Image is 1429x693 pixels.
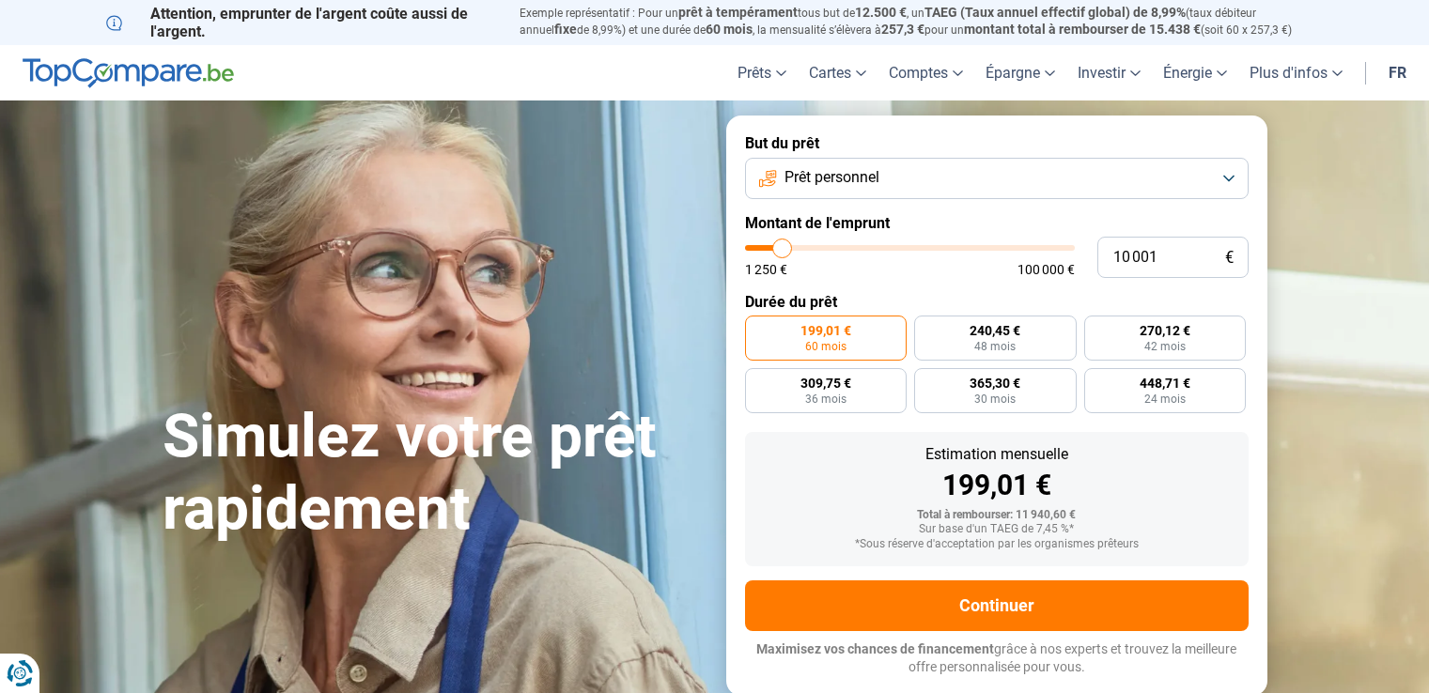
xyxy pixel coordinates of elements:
span: Maximisez vos chances de financement [756,641,994,656]
span: fixe [554,22,577,37]
h1: Simulez votre prêt rapidement [163,401,704,546]
a: Épargne [974,45,1066,100]
a: Plus d'infos [1238,45,1354,100]
a: Investir [1066,45,1152,100]
span: 448,71 € [1140,377,1190,390]
span: 257,3 € [881,22,924,37]
a: fr [1377,45,1418,100]
div: Total à rembourser: 11 940,60 € [760,509,1234,522]
a: Comptes [878,45,974,100]
span: 42 mois [1144,341,1186,352]
span: 309,75 € [800,377,851,390]
a: Énergie [1152,45,1238,100]
span: 199,01 € [800,324,851,337]
div: Sur base d'un TAEG de 7,45 %* [760,523,1234,536]
span: prêt à tempérament [678,5,798,20]
div: *Sous réserve d'acceptation par les organismes prêteurs [760,538,1234,551]
span: 100 000 € [1017,263,1075,276]
span: 365,30 € [970,377,1020,390]
span: 1 250 € [745,263,787,276]
img: TopCompare [23,58,234,88]
span: 24 mois [1144,393,1186,405]
span: 12.500 € [855,5,907,20]
label: Montant de l'emprunt [745,214,1249,232]
span: 48 mois [974,341,1016,352]
label: Durée du prêt [745,293,1249,311]
span: 240,45 € [970,324,1020,337]
span: 60 mois [706,22,753,37]
span: 30 mois [974,393,1016,405]
a: Cartes [798,45,878,100]
span: 36 mois [805,393,847,405]
span: € [1225,250,1234,266]
p: grâce à nos experts et trouvez la meilleure offre personnalisée pour vous. [745,640,1249,677]
span: 270,12 € [1140,324,1190,337]
label: But du prêt [745,134,1249,152]
span: montant total à rembourser de 15.438 € [964,22,1201,37]
p: Exemple représentatif : Pour un tous but de , un (taux débiteur annuel de 8,99%) et une durée de ... [520,5,1324,38]
span: TAEG (Taux annuel effectif global) de 8,99% [924,5,1186,20]
a: Prêts [726,45,798,100]
div: Estimation mensuelle [760,447,1234,462]
button: Continuer [745,580,1249,631]
p: Attention, emprunter de l'argent coûte aussi de l'argent. [106,5,497,40]
button: Prêt personnel [745,158,1249,199]
div: 199,01 € [760,471,1234,500]
span: 60 mois [805,341,847,352]
span: Prêt personnel [784,167,879,188]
